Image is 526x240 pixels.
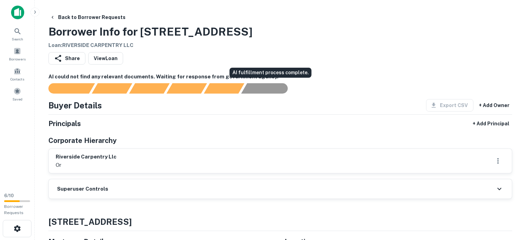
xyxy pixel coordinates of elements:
[2,65,33,83] a: Contacts
[48,215,512,228] h4: [STREET_ADDRESS]
[48,118,81,129] h5: Principals
[48,99,102,112] h4: Buyer Details
[470,117,512,130] button: + Add Principal
[204,83,244,94] div: Principals found, still searching for contact information. This may take time...
[4,193,14,198] span: 6 / 10
[48,41,252,49] h6: Loan : RIVERSIDE CARPENTRY LLC
[4,204,24,215] span: Borrower Requests
[10,76,24,82] span: Contacts
[2,85,33,103] a: Saved
[48,52,85,65] button: Share
[48,135,117,146] h5: Corporate Hierarchy
[92,83,132,94] div: Your request is received and processing...
[2,45,33,63] a: Borrowers
[166,83,207,94] div: Principals found, AI now looking for contact information...
[241,83,296,94] div: AI fulfillment process complete.
[88,52,123,65] a: ViewLoan
[476,99,512,112] button: + Add Owner
[57,185,108,193] h6: Superuser Controls
[129,83,169,94] div: Documents found, AI parsing details...
[2,25,33,43] a: Search
[12,36,23,42] span: Search
[9,56,26,62] span: Borrowers
[491,185,526,218] iframe: Chat Widget
[47,11,128,23] button: Back to Borrower Requests
[56,153,117,161] h6: riverside carpentry llc
[48,23,252,40] h3: Borrower Info for [STREET_ADDRESS]
[12,96,22,102] span: Saved
[56,161,117,169] p: or
[40,83,92,94] div: Sending borrower request to AI...
[230,68,312,78] div: AI fulfillment process complete.
[11,6,24,19] img: capitalize-icon.png
[48,73,512,81] h6: AI could not find any relevant documents. Waiting for response from government agency.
